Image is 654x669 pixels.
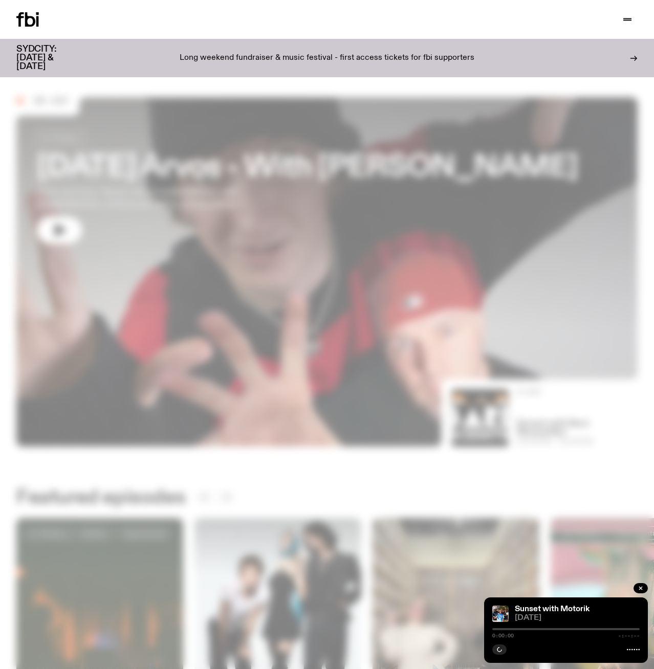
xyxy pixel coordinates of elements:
[492,606,509,622] img: Andrew, Reenie, and Pat stand in a row, smiling at the camera, in dappled light with a vine leafe...
[515,614,640,622] span: [DATE]
[515,605,590,613] a: Sunset with Motorik
[180,54,474,63] p: Long weekend fundraiser & music festival - first access tickets for fbi supporters
[618,633,640,638] span: -:--:--
[16,45,82,71] h3: SYDCITY: [DATE] & [DATE]
[492,633,514,638] span: 0:00:00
